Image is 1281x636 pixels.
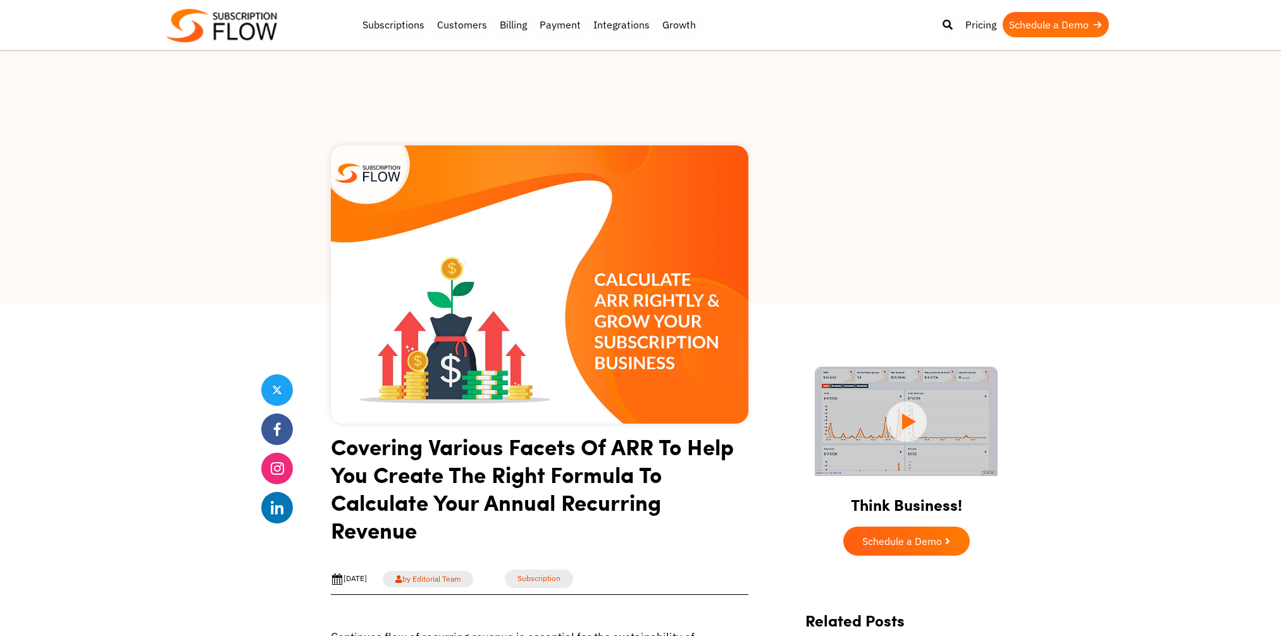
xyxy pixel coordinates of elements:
[656,12,702,37] a: Growth
[587,12,656,37] a: Integrations
[959,12,1003,37] a: Pricing
[493,12,533,37] a: Billing
[166,9,277,42] img: Subscriptionflow
[331,145,748,424] img: Annual-Recurring-Revenue
[533,12,587,37] a: Payment
[843,527,970,556] a: Schedule a Demo
[331,573,367,585] div: [DATE]
[331,432,748,553] h1: Covering Various Facets Of ARR To Help You Create The Right Formula To Calculate Your Annual Recu...
[862,536,942,546] span: Schedule a Demo
[356,12,431,37] a: Subscriptions
[505,570,573,588] a: Subscription
[431,12,493,37] a: Customers
[793,480,1020,520] h2: Think Business!
[383,571,473,587] a: by Editorial Team
[815,367,998,476] img: intro video
[1003,12,1109,37] a: Schedule a Demo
